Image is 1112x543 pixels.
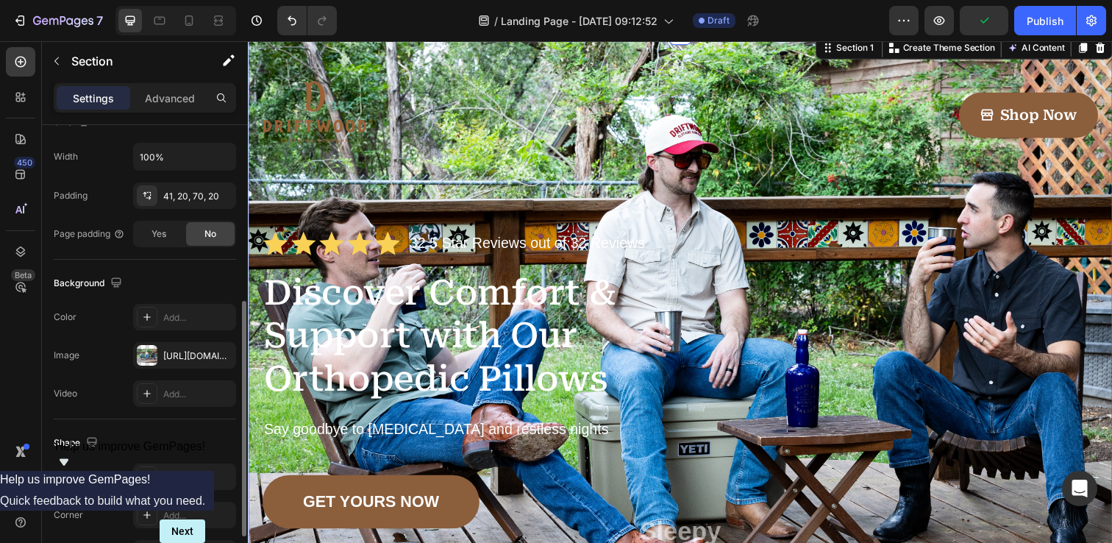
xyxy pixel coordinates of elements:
p: Advanced [145,90,195,106]
div: Page padding [54,227,125,241]
div: Undo/Redo [277,6,337,35]
div: [URL][DOMAIN_NAME] [163,349,232,363]
p: Settings [73,90,114,106]
h1: Discover Comfort & Support with Our Orthopedic Pillows [15,233,477,369]
div: 41, 20, 70, 20 [163,190,232,203]
span: / [494,13,498,29]
p: GET YOURS NOW [56,460,195,480]
div: Rich Text Editor. Editing area: main [163,196,407,217]
a: GET YOURS NOW [15,443,236,497]
p: 7 [96,12,103,29]
div: Beta [11,269,35,281]
p: Say goodbye to [MEDICAL_DATA] and restless nights [16,387,866,405]
div: Add... [163,311,232,324]
div: 450 [14,157,35,168]
p: 32 5 Star Reviews out of 32 Reviews [165,197,405,216]
div: Video [54,387,77,400]
div: Color [54,310,76,324]
p: Section [71,52,192,70]
span: Draft [708,14,730,27]
button: 7 [6,6,110,35]
div: Padding [54,189,88,202]
span: Yes [152,227,166,241]
div: Add... [163,388,232,401]
div: Shape [54,433,101,453]
div: Open Intercom Messenger [1062,471,1097,506]
p: Shop Now [768,66,847,85]
div: Image [54,349,79,362]
button: Show survey - Help us improve GemPages! [55,440,206,471]
div: Publish [1027,13,1063,29]
div: Width [54,150,78,163]
button: Publish [1014,6,1076,35]
iframe: Design area [248,41,1112,543]
p: Sleepy [16,484,866,517]
span: Help us improve GemPages! [55,440,206,452]
div: Background [54,274,125,294]
span: Landing Page - [DATE] 09:12:52 [501,13,657,29]
a: Shop Now [726,52,868,99]
span: No [204,227,216,241]
input: Auto [134,143,235,170]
